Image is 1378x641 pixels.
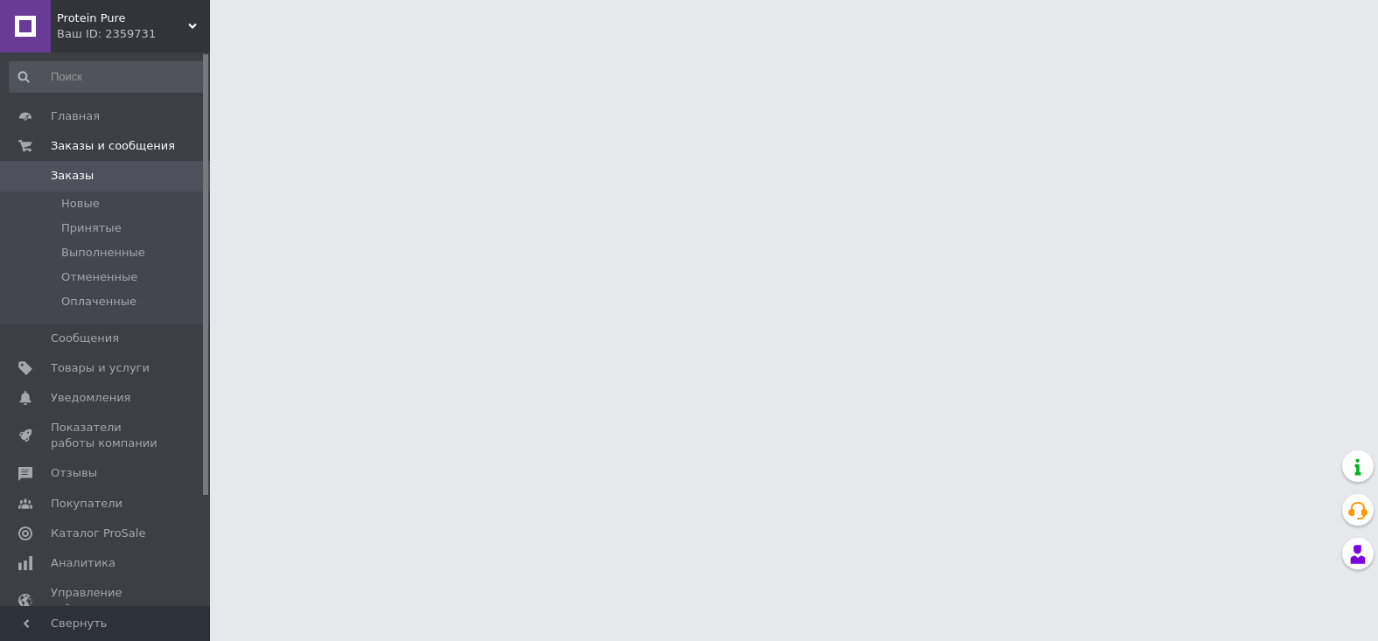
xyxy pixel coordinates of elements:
span: Главная [51,108,100,124]
span: Показатели работы компании [51,420,162,451]
span: Заказы и сообщения [51,138,175,154]
span: Аналитика [51,555,115,571]
span: Покупатели [51,496,122,512]
span: Управление сайтом [51,585,162,617]
input: Поиск [9,61,206,93]
div: Ваш ID: 2359731 [57,26,210,42]
span: Protein Pure [57,10,188,26]
span: Товары и услуги [51,360,150,376]
span: Новые [61,196,100,212]
span: Сообщения [51,331,119,346]
span: Отмененные [61,269,137,285]
span: Каталог ProSale [51,526,145,541]
span: Оплаченные [61,294,136,310]
span: Заказы [51,168,94,184]
span: Принятые [61,220,122,236]
span: Отзывы [51,465,97,481]
span: Уведомления [51,390,130,406]
span: Выполненные [61,245,145,261]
